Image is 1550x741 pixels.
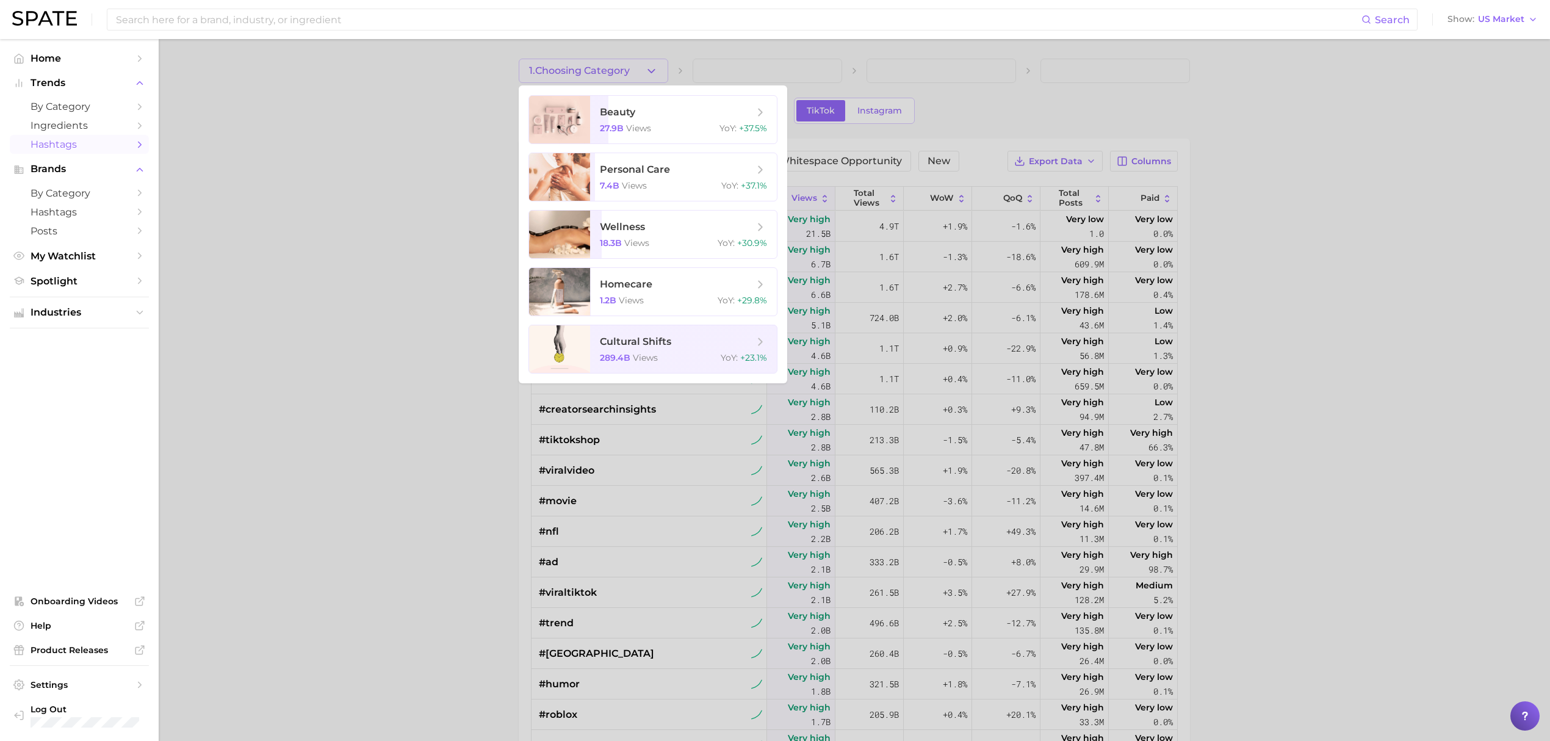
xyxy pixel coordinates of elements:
span: by Category [31,101,128,112]
span: Product Releases [31,645,128,656]
span: Posts [31,225,128,237]
span: views [624,237,649,248]
span: Hashtags [31,206,128,218]
span: 1.2b [600,295,616,306]
span: Help [31,620,128,631]
span: beauty [600,106,635,118]
span: Show [1447,16,1474,23]
a: Hashtags [10,203,149,222]
span: 289.4b [600,352,630,363]
span: wellness [600,221,645,233]
span: YoY : [721,180,738,191]
span: cultural shifts [600,336,671,347]
a: Ingredients [10,116,149,135]
a: by Category [10,97,149,116]
span: +30.9% [737,237,767,248]
span: by Category [31,187,128,199]
button: ShowUS Market [1444,12,1541,27]
span: 27.9b [600,123,624,134]
span: +37.5% [739,123,767,134]
span: US Market [1478,16,1524,23]
a: Home [10,49,149,68]
span: YoY : [721,352,738,363]
span: +29.8% [737,295,767,306]
button: Industries [10,303,149,322]
button: Brands [10,160,149,178]
span: YoY : [719,123,737,134]
span: Trends [31,78,128,89]
span: views [622,180,647,191]
span: views [619,295,644,306]
span: views [633,352,658,363]
a: My Watchlist [10,247,149,266]
span: Search [1375,14,1410,26]
span: 7.4b [600,180,619,191]
span: personal care [600,164,670,175]
span: Onboarding Videos [31,596,128,607]
a: Settings [10,676,149,694]
ul: 1.Choosing Category [519,85,787,383]
span: Ingredients [31,120,128,131]
a: Help [10,616,149,635]
span: YoY : [718,295,735,306]
a: Log out. Currently logged in with e-mail hannah.kohl@croda.com. [10,700,149,731]
span: Brands [31,164,128,175]
span: Home [31,52,128,64]
span: Log Out [31,704,139,715]
a: Spotlight [10,272,149,291]
img: SPATE [12,11,77,26]
a: Onboarding Videos [10,592,149,610]
span: +23.1% [740,352,767,363]
span: +37.1% [741,180,767,191]
span: Settings [31,679,128,690]
a: Posts [10,222,149,240]
span: Industries [31,307,128,318]
span: 18.3b [600,237,622,248]
a: Product Releases [10,641,149,659]
span: Hashtags [31,139,128,150]
span: My Watchlist [31,250,128,262]
span: views [626,123,651,134]
a: Hashtags [10,135,149,154]
span: YoY : [718,237,735,248]
button: Trends [10,74,149,92]
a: by Category [10,184,149,203]
span: Spotlight [31,275,128,287]
input: Search here for a brand, industry, or ingredient [115,9,1361,30]
span: homecare [600,278,652,290]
